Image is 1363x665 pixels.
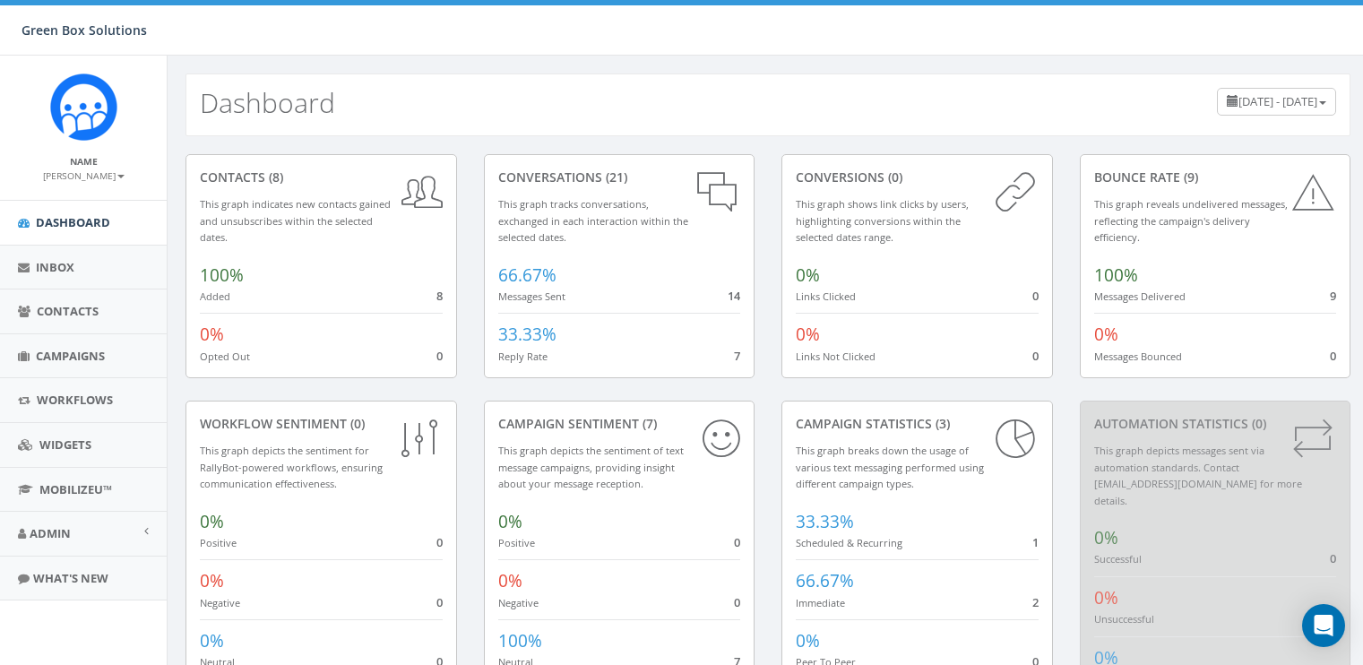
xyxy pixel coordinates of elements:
span: (0) [347,415,365,432]
small: Successful [1094,552,1142,566]
span: 2 [1032,594,1039,610]
span: (0) [1248,415,1266,432]
small: Scheduled & Recurring [796,536,902,549]
span: 0 [1330,348,1336,364]
span: 14 [728,288,740,304]
small: This graph depicts the sentiment of text message campaigns, providing insight about your message ... [498,444,684,490]
span: 100% [498,629,542,652]
span: 7 [734,348,740,364]
small: Messages Delivered [1094,289,1186,303]
small: Reply Rate [498,350,548,363]
span: 9 [1330,288,1336,304]
div: contacts [200,168,443,186]
small: Immediate [796,596,845,609]
span: Admin [30,525,71,541]
small: Positive [498,536,535,549]
span: 0 [436,348,443,364]
span: 0 [436,594,443,610]
span: Campaigns [36,348,105,364]
span: 0 [1330,550,1336,566]
span: 0% [1094,586,1118,609]
small: Name [70,155,98,168]
span: 100% [1094,263,1138,287]
span: 0% [200,569,224,592]
span: 66.67% [498,263,556,287]
span: Workflows [37,392,113,408]
span: 0 [734,534,740,550]
small: This graph indicates new contacts gained and unsubscribes within the selected dates. [200,197,391,244]
span: (21) [602,168,627,186]
span: 100% [200,263,244,287]
div: conversations [498,168,741,186]
span: [DATE] - [DATE] [1238,93,1317,109]
span: 66.67% [796,569,854,592]
div: Automation Statistics [1094,415,1337,433]
span: 33.33% [796,510,854,533]
a: [PERSON_NAME] [43,167,125,183]
small: Negative [498,596,539,609]
small: [PERSON_NAME] [43,169,125,182]
span: 0% [200,629,224,652]
span: 0% [1094,323,1118,346]
span: What's New [33,570,108,586]
small: Links Clicked [796,289,856,303]
small: Links Not Clicked [796,350,876,363]
span: MobilizeU™ [39,481,112,497]
span: 0 [436,534,443,550]
span: Inbox [36,259,74,275]
small: This graph shows link clicks by users, highlighting conversions within the selected dates range. [796,197,969,244]
small: This graph breaks down the usage of various text messaging performed using different campaign types. [796,444,984,490]
span: Widgets [39,436,91,453]
small: Added [200,289,230,303]
span: (8) [265,168,283,186]
span: (9) [1180,168,1198,186]
span: 1 [1032,534,1039,550]
span: 0% [200,510,224,533]
span: 0% [498,510,522,533]
span: Dashboard [36,214,110,230]
span: 0% [796,263,820,287]
span: 0% [796,323,820,346]
span: (0) [884,168,902,186]
span: 0% [796,629,820,652]
div: conversions [796,168,1039,186]
small: This graph tracks conversations, exchanged in each interaction within the selected dates. [498,197,688,244]
div: Open Intercom Messenger [1302,604,1345,647]
small: This graph depicts the sentiment for RallyBot-powered workflows, ensuring communication effective... [200,444,383,490]
span: Contacts [37,303,99,319]
span: 0 [1032,348,1039,364]
small: Opted Out [200,350,250,363]
div: Campaign Statistics [796,415,1039,433]
img: Rally_Corp_Icon.png [50,73,117,141]
span: (3) [932,415,950,432]
h2: Dashboard [200,88,335,117]
div: Bounce Rate [1094,168,1337,186]
span: 0 [1032,288,1039,304]
small: Negative [200,596,240,609]
span: 0% [200,323,224,346]
span: Green Box Solutions [22,22,147,39]
span: (7) [639,415,657,432]
small: Messages Bounced [1094,350,1182,363]
small: This graph depicts messages sent via automation standards. Contact [EMAIL_ADDRESS][DOMAIN_NAME] f... [1094,444,1302,507]
span: 0 [734,594,740,610]
span: 0% [1094,526,1118,549]
small: This graph reveals undelivered messages, reflecting the campaign's delivery efficiency. [1094,197,1288,244]
small: Unsuccessful [1094,612,1154,626]
div: Workflow Sentiment [200,415,443,433]
span: 8 [436,288,443,304]
div: Campaign Sentiment [498,415,741,433]
span: 0% [498,569,522,592]
span: 33.33% [498,323,556,346]
small: Messages Sent [498,289,565,303]
small: Positive [200,536,237,549]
